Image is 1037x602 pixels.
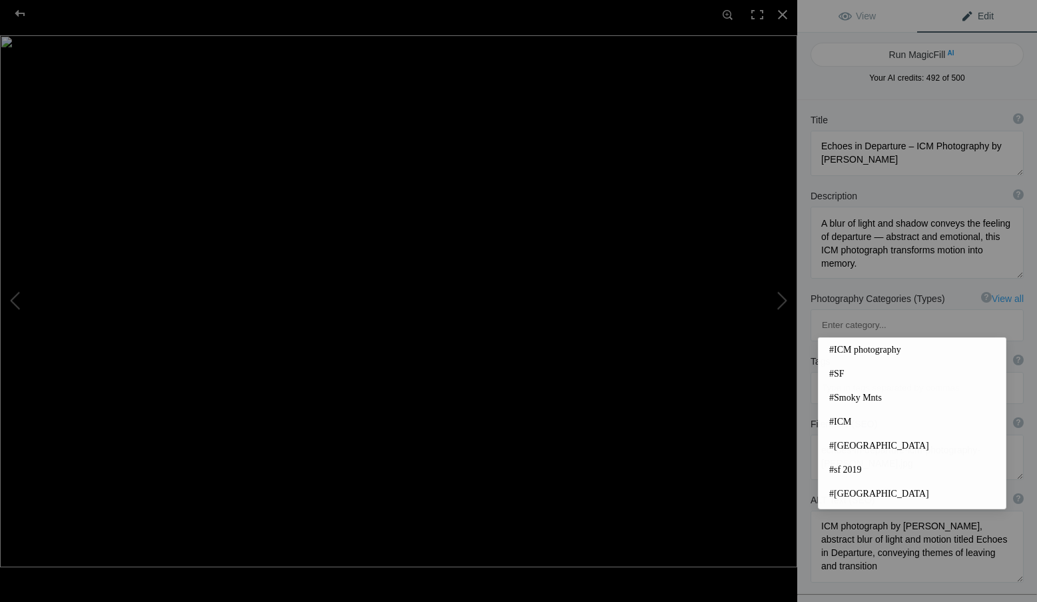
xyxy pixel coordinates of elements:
span: #sf 2019 [829,463,995,477]
span: #[GEOGRAPHIC_DATA] [829,487,995,501]
span: #Smoky Mnts [829,391,995,405]
span: #ICM [829,415,995,429]
span: #[GEOGRAPHIC_DATA] [829,439,995,453]
span: #SF [829,367,995,381]
span: #ICM photography [829,343,995,357]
